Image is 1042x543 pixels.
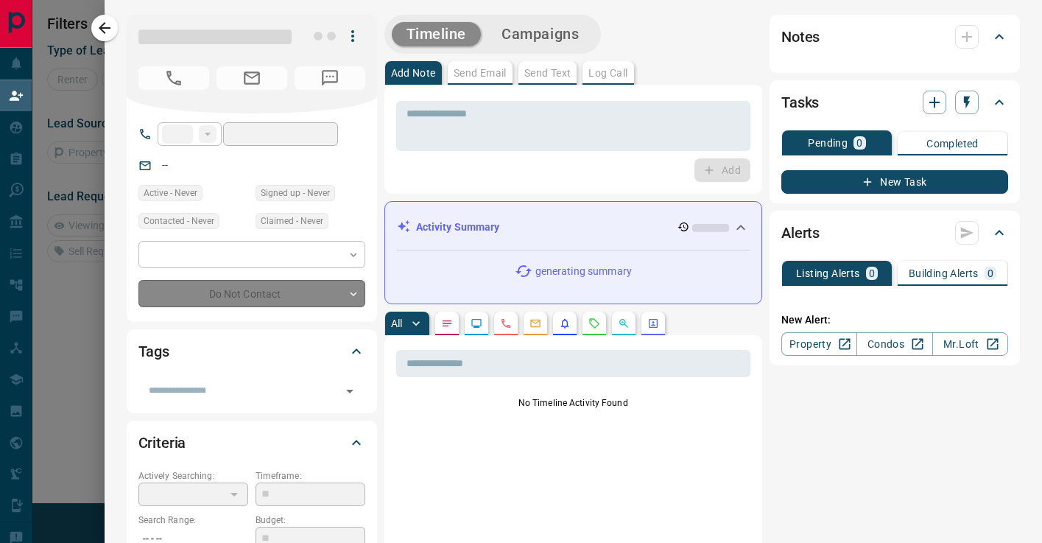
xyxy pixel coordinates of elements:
h2: Tags [138,340,169,363]
svg: Opportunities [618,318,630,329]
span: No Number [138,66,209,90]
a: Condos [856,332,932,356]
p: Add Note [391,68,436,78]
p: No Timeline Activity Found [396,396,751,410]
p: 0 [869,268,875,278]
a: -- [162,159,168,171]
svg: Calls [500,318,512,329]
p: Timeframe: [256,469,365,483]
span: Active - Never [144,186,197,200]
div: Alerts [781,215,1008,251]
div: Notes [781,19,1008,55]
button: New Task [781,170,1008,194]
p: All [391,318,403,329]
span: No Number [295,66,365,90]
h2: Tasks [781,91,819,114]
p: Actively Searching: [138,469,248,483]
svg: Listing Alerts [559,318,571,329]
p: 0 [856,138,862,148]
a: Mr.Loft [932,332,1008,356]
p: Activity Summary [416,220,500,235]
div: Criteria [138,425,365,460]
button: Open [339,381,360,402]
svg: Notes [441,318,453,329]
p: New Alert: [781,312,1008,328]
svg: Requests [588,318,600,329]
div: Tasks [781,85,1008,120]
p: Building Alerts [909,268,979,278]
div: Activity Summary [397,214,750,241]
p: 0 [988,268,993,278]
h2: Notes [781,25,820,49]
p: Search Range: [138,514,248,527]
p: Budget: [256,514,365,527]
svg: Agent Actions [647,318,659,329]
p: Listing Alerts [796,268,860,278]
span: Signed up - Never [261,186,330,200]
div: Tags [138,334,365,369]
h2: Criteria [138,431,186,455]
p: Pending [808,138,848,148]
h2: Alerts [781,221,820,245]
span: Claimed - Never [261,214,323,228]
a: Property [781,332,857,356]
span: Contacted - Never [144,214,214,228]
svg: Emails [529,318,541,329]
p: Completed [926,139,979,149]
button: Campaigns [487,22,594,46]
div: Do Not Contact [138,280,365,307]
svg: Lead Browsing Activity [471,318,482,329]
span: No Email [217,66,287,90]
button: Timeline [392,22,482,46]
p: generating summary [535,264,632,279]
